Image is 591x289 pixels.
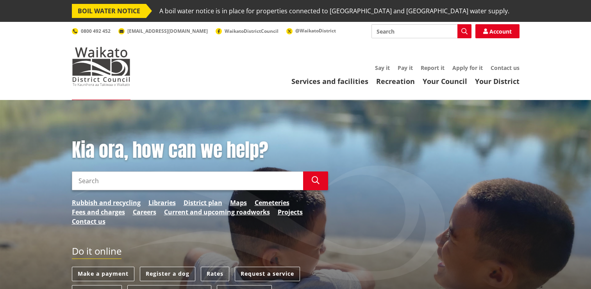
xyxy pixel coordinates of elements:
a: Rates [201,267,229,281]
a: Rubbish and recycling [72,198,141,207]
a: WaikatoDistrictCouncil [216,28,279,34]
input: Search input [371,24,471,38]
a: Report it [421,64,445,71]
img: Waikato District Council - Te Kaunihera aa Takiwaa o Waikato [72,47,130,86]
a: Say it [375,64,390,71]
span: @WaikatoDistrict [295,27,336,34]
a: [EMAIL_ADDRESS][DOMAIN_NAME] [118,28,208,34]
a: Your District [475,77,520,86]
a: District plan [184,198,222,207]
span: BOIL WATER NOTICE [72,4,146,18]
a: Contact us [72,217,105,226]
h2: Do it online [72,246,121,259]
a: Maps [230,198,247,207]
a: Libraries [148,198,176,207]
a: Apply for it [452,64,483,71]
input: Search input [72,171,303,190]
h1: Kia ora, how can we help? [72,139,328,162]
a: Request a service [235,267,300,281]
a: Projects [278,207,303,217]
span: A boil water notice is in place for properties connected to [GEOGRAPHIC_DATA] and [GEOGRAPHIC_DAT... [159,4,509,18]
a: Recreation [376,77,415,86]
a: Current and upcoming roadworks [164,207,270,217]
a: Contact us [491,64,520,71]
span: WaikatoDistrictCouncil [225,28,279,34]
a: Services and facilities [291,77,368,86]
a: Cemeteries [255,198,289,207]
a: Account [475,24,520,38]
a: 0800 492 452 [72,28,111,34]
span: [EMAIL_ADDRESS][DOMAIN_NAME] [127,28,208,34]
a: Register a dog [140,267,195,281]
a: Pay it [398,64,413,71]
a: Careers [133,207,156,217]
span: 0800 492 452 [81,28,111,34]
a: @WaikatoDistrict [286,27,336,34]
a: Make a payment [72,267,134,281]
a: Your Council [423,77,467,86]
a: Fees and charges [72,207,125,217]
